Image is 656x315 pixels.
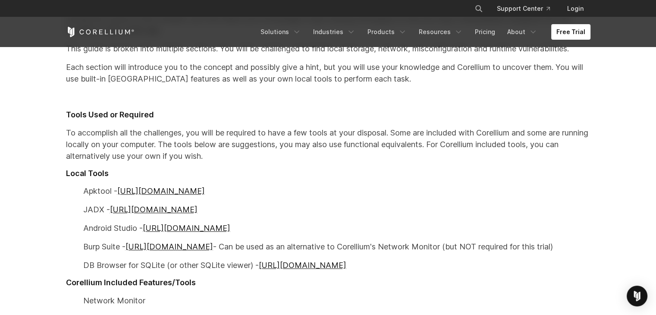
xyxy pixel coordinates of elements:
p: JADX - [66,204,590,215]
a: Pricing [470,24,500,40]
p: Burp Suite - - Can be used as an alternative to Corellium's Network Monitor (but NOT required for... [66,241,590,252]
a: [URL][DOMAIN_NAME] [110,205,198,214]
a: Login [560,1,590,16]
a: [URL][DOMAIN_NAME] [126,242,213,251]
p: To accomplish all the challenges, you will be required to have a few tools at your disposal. Some... [66,127,590,162]
a: [URL][DOMAIN_NAME] [143,224,230,233]
div: Open Intercom Messenger [627,286,647,306]
a: Resources [414,24,468,40]
p: Each section will introduce you to the concept and possibly give a hint, but you will use your kn... [66,61,590,85]
a: Solutions [255,24,306,40]
button: Search [471,1,487,16]
a: [URL][DOMAIN_NAME] [117,186,205,195]
a: Corellium Home [66,27,135,37]
a: Free Trial [551,24,590,40]
a: Support Center [490,1,557,16]
h3: Corellium Included Features/Tools [66,278,590,288]
p: Network Monitor [66,295,590,306]
p: Android Studio - [66,222,590,234]
a: Industries [308,24,361,40]
div: Navigation Menu [255,24,590,40]
a: About [502,24,543,40]
a: Products [362,24,412,40]
p: DB Browser for SQLite (or other SQLite viewer) - [66,259,590,271]
div: Navigation Menu [464,1,590,16]
p: Apktool - [66,185,590,197]
h3: Local Tools [66,169,590,179]
a: [URL][DOMAIN_NAME] [259,261,346,270]
h2: Tools Used or Required [66,110,590,120]
p: This guide is broken into multiple sections. You will be challenged to find local storage, networ... [66,43,590,54]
